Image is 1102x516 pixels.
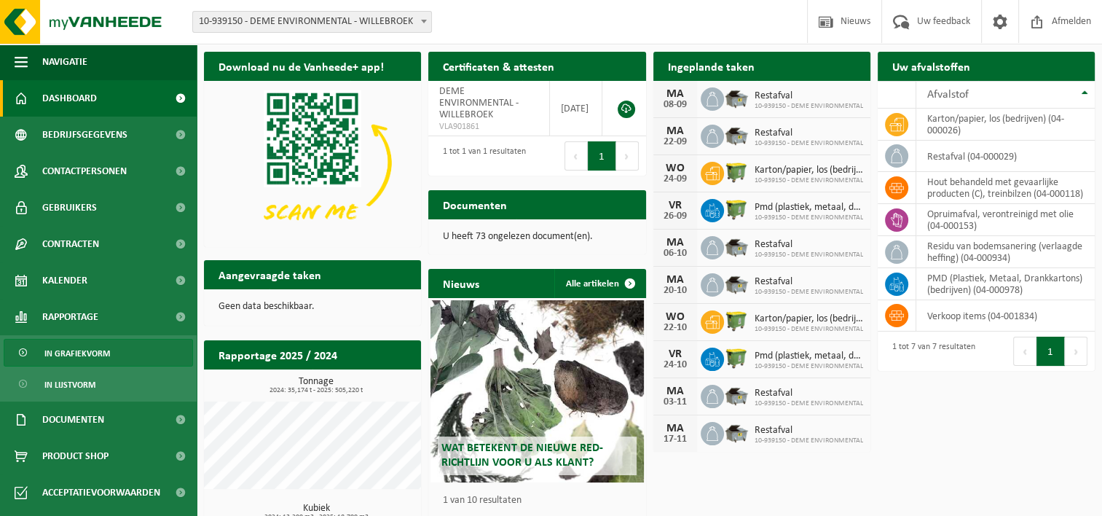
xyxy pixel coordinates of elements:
img: WB-1100-HPE-GN-50 [724,160,749,184]
span: 2024: 35,174 t - 2025: 505,220 t [211,387,421,394]
span: 10-939150 - DEME ENVIRONMENTAL [755,251,863,259]
div: WO [661,311,690,323]
span: Restafval [755,90,863,102]
div: 24-10 [661,360,690,370]
div: MA [661,88,690,100]
span: Restafval [755,239,863,251]
span: Bedrijfsgegevens [42,117,127,153]
img: WB-5000-GAL-GY-01 [724,383,749,407]
span: Dashboard [42,80,97,117]
div: 08-09 [661,100,690,110]
td: [DATE] [550,81,603,136]
span: Restafval [755,128,863,139]
h2: Download nu de Vanheede+ app! [204,52,398,80]
div: MA [661,125,690,137]
div: VR [661,200,690,211]
button: Next [616,141,639,171]
img: WB-5000-GAL-GY-01 [724,271,749,296]
button: Previous [1013,337,1036,366]
h2: Uw afvalstoffen [878,52,985,80]
span: Pmd (plastiek, metaal, drankkartons) (bedrijven) [755,351,863,362]
td: PMD (Plastiek, Metaal, Drankkartons) (bedrijven) (04-000978) [916,268,1095,300]
span: Documenten [42,402,104,438]
div: 22-10 [661,323,690,333]
h2: Rapportage 2025 / 2024 [204,340,352,369]
img: Download de VHEPlus App [204,81,421,244]
td: restafval (04-000029) [916,141,1095,172]
span: VLA901861 [439,121,538,133]
span: 10-939150 - DEME ENVIRONMENTAL [755,102,863,111]
div: MA [661,237,690,249]
span: Karton/papier, los (bedrijven) [755,313,863,325]
td: opruimafval, verontreinigd met olie (04-000153) [916,204,1095,236]
div: 17-11 [661,434,690,445]
span: Kalender [42,262,87,299]
span: Acceptatievoorwaarden [42,474,160,511]
div: MA [661,274,690,286]
span: 10-939150 - DEME ENVIRONMENTAL [755,214,863,222]
img: WB-1100-HPE-GN-50 [724,345,749,370]
span: DEME ENVIRONMENTAL - WILLEBROEK [439,86,519,120]
span: 10-939150 - DEME ENVIRONMENTAL [755,362,863,371]
span: 10-939150 - DEME ENVIRONMENTAL - WILLEBROEK [193,12,431,32]
span: Restafval [755,388,863,399]
td: karton/papier, los (bedrijven) (04-000026) [916,109,1095,141]
td: verkoop items (04-001834) [916,300,1095,332]
span: Afvalstof [927,89,969,101]
div: WO [661,163,690,174]
a: Alle artikelen [554,269,645,298]
span: Contactpersonen [42,153,127,189]
a: Bekijk rapportage [312,369,420,398]
span: 10-939150 - DEME ENVIRONMENTAL [755,176,863,185]
td: hout behandeld met gevaarlijke producten (C), treinbilzen (04-000118) [916,172,1095,204]
h2: Nieuws [428,269,494,297]
span: Restafval [755,276,863,288]
a: In grafiekvorm [4,339,193,367]
td: residu van bodemsanering (verlaagde heffing) (04-000934) [916,236,1095,268]
p: Geen data beschikbaar. [219,302,406,312]
span: 10-939150 - DEME ENVIRONMENTAL [755,325,863,334]
h2: Documenten [428,190,522,219]
img: WB-1100-HPE-GN-50 [724,197,749,222]
img: WB-1100-HPE-GN-50 [724,308,749,333]
a: In lijstvorm [4,370,193,398]
div: 1 tot 1 van 1 resultaten [436,140,526,172]
div: MA [661,423,690,434]
div: VR [661,348,690,360]
div: 06-10 [661,249,690,259]
span: 10-939150 - DEME ENVIRONMENTAL [755,399,863,408]
span: 10-939150 - DEME ENVIRONMENTAL [755,288,863,297]
div: 26-09 [661,211,690,222]
span: Wat betekent de nieuwe RED-richtlijn voor u als klant? [441,442,603,468]
button: Previous [564,141,588,171]
div: 24-09 [661,174,690,184]
img: WB-5000-GAL-GY-01 [724,122,749,147]
div: 20-10 [661,286,690,296]
button: 1 [1036,337,1065,366]
img: WB-5000-GAL-GY-01 [724,420,749,445]
p: U heeft 73 ongelezen document(en). [443,232,631,242]
span: Gebruikers [42,189,97,226]
img: WB-5000-GAL-GY-01 [724,85,749,110]
span: Navigatie [42,44,87,80]
button: Next [1065,337,1087,366]
div: MA [661,386,690,397]
span: Rapportage [42,299,98,335]
p: 1 van 10 resultaten [443,496,638,506]
span: Restafval [755,425,863,437]
h2: Ingeplande taken [653,52,769,80]
div: 1 tot 7 van 7 resultaten [885,335,975,367]
span: Product Shop [42,438,109,474]
span: 10-939150 - DEME ENVIRONMENTAL - WILLEBROEK [192,11,432,33]
span: Pmd (plastiek, metaal, drankkartons) (bedrijven) [755,202,863,214]
div: 22-09 [661,137,690,147]
img: WB-5000-GAL-GY-01 [724,234,749,259]
button: 1 [588,141,616,171]
h2: Aangevraagde taken [204,260,336,289]
span: Contracten [42,226,99,262]
span: In lijstvorm [44,371,95,399]
span: 10-939150 - DEME ENVIRONMENTAL [755,139,863,148]
a: Wat betekent de nieuwe RED-richtlijn voor u als klant? [430,300,643,482]
h2: Certificaten & attesten [428,52,569,80]
div: 03-11 [661,397,690,407]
